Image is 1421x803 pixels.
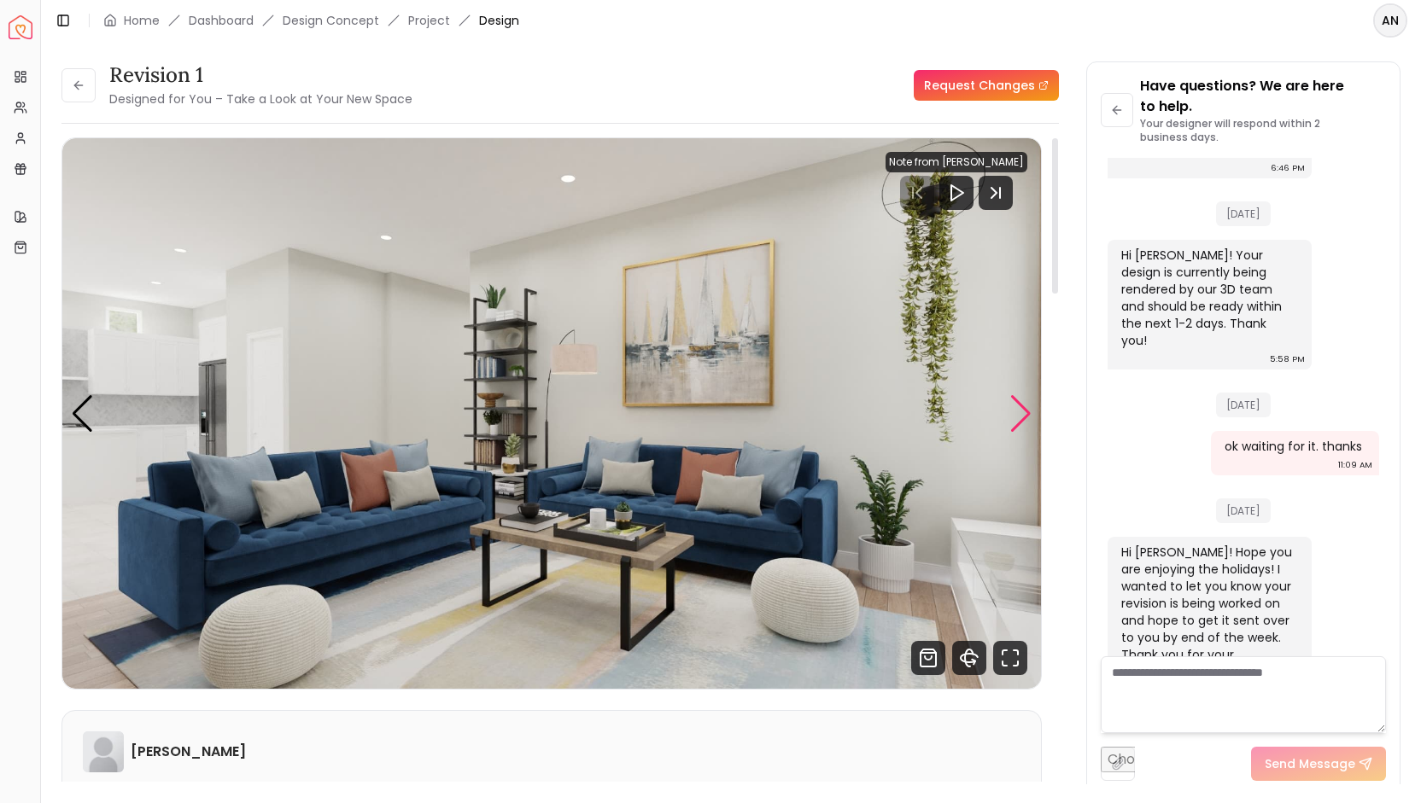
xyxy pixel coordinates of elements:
svg: Shop Products from this design [911,641,945,675]
svg: Play [946,183,967,203]
span: [DATE] [1216,498,1271,523]
div: Note from [PERSON_NAME] [886,152,1027,172]
a: Project [408,12,450,29]
div: 1 / 3 [62,138,1042,689]
span: AN [1375,5,1406,36]
div: Hi [PERSON_NAME]! Your design is currently being rendered by our 3D team and should be ready with... [1121,247,1295,349]
a: Dashboard [189,12,254,29]
span: [DATE] [1216,201,1271,226]
svg: Fullscreen [993,641,1027,675]
div: 11:09 AM [1338,457,1372,474]
h3: Revision 1 [109,61,412,89]
div: 6:46 PM [1271,160,1305,177]
a: Request Changes [914,70,1059,101]
button: AN [1373,3,1407,38]
nav: breadcrumb [103,12,519,29]
div: 5:58 PM [1270,351,1305,368]
li: Design Concept [283,12,379,29]
span: Design [479,12,519,29]
div: Hi [PERSON_NAME]! Hope you are enjoying the holidays! I wanted to let you know your revision is b... [1121,544,1295,680]
div: Next slide [1009,395,1032,433]
div: ok waiting for it. thanks [1225,438,1362,455]
a: Home [124,12,160,29]
p: Have questions? We are here to help. [1140,76,1386,117]
svg: 360 View [952,641,986,675]
p: Your designer will respond within 2 business days. [1140,117,1386,144]
img: Cassie Friedrich [83,731,124,772]
svg: Next Track [979,176,1013,210]
span: [DATE] [1216,393,1271,417]
a: Spacejoy [9,15,32,39]
img: Spacejoy Logo [9,15,32,39]
h6: [PERSON_NAME] [131,742,246,762]
div: Carousel [62,138,1041,689]
small: Designed for You – Take a Look at Your New Space [109,90,412,108]
div: Previous slide [71,395,94,433]
img: Design Render 1 [62,138,1042,689]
